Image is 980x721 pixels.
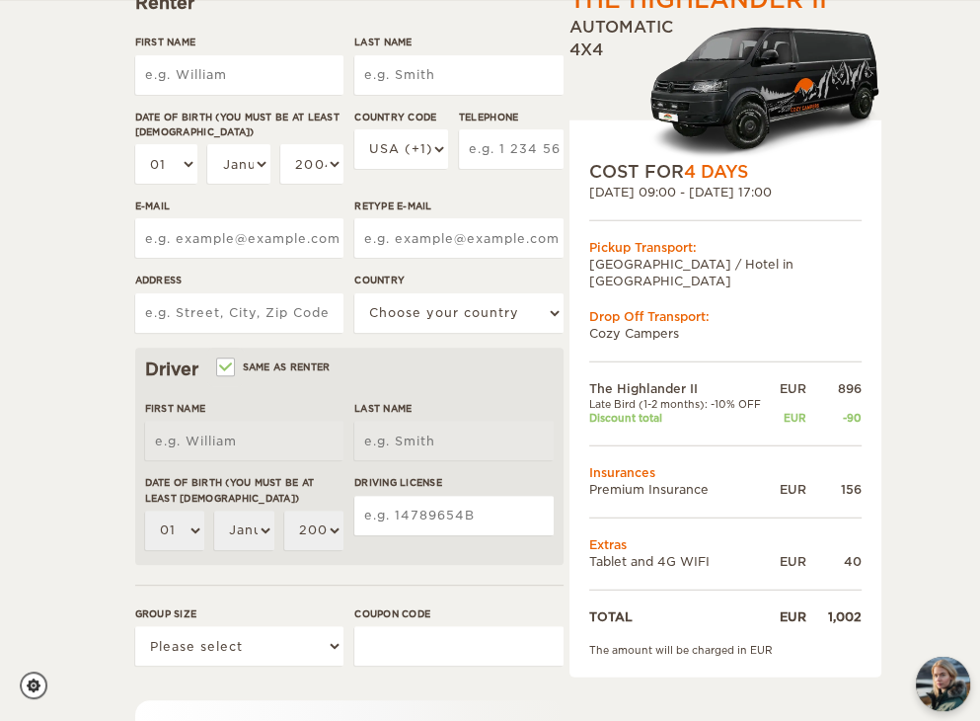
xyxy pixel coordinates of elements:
[354,110,448,124] label: Country Code
[20,672,60,699] a: Cookie settings
[145,421,344,460] input: e.g. William
[773,380,805,397] div: EUR
[589,256,862,289] td: [GEOGRAPHIC_DATA] / Hotel in [GEOGRAPHIC_DATA]
[135,293,343,333] input: e.g. Street, City, Zip Code
[589,643,862,657] div: The amount will be charged in EUR
[589,608,774,625] td: TOTAL
[354,421,554,460] input: e.g. Smith
[135,199,343,213] label: E-mail
[218,362,231,375] input: Same as renter
[589,553,774,570] td: Tablet and 4G WIFI
[569,17,881,159] div: Automatic 4x4
[648,23,881,160] img: HighlanderXL.png
[589,411,774,425] td: Discount total
[806,608,862,625] div: 1,002
[354,273,563,287] label: Country
[916,657,970,711] button: chat-button
[354,496,554,535] input: e.g. 14789654B
[589,397,774,411] td: Late Bird (1-2 months): -10% OFF
[459,110,564,124] label: Telephone
[354,55,563,95] input: e.g. Smith
[806,380,862,397] div: 896
[773,480,805,497] div: EUR
[589,184,862,200] div: [DATE] 09:00 - [DATE] 17:00
[589,480,774,497] td: Premium Insurance
[145,401,344,416] label: First Name
[589,535,862,552] td: Extras
[773,608,805,625] div: EUR
[135,606,343,621] label: Group size
[354,606,563,621] label: Coupon code
[354,218,563,258] input: e.g. example@example.com
[589,463,862,480] td: Insurances
[135,55,343,95] input: e.g. William
[135,35,343,49] label: First Name
[354,35,563,49] label: Last Name
[806,480,862,497] div: 156
[589,239,862,256] div: Pickup Transport:
[135,273,343,287] label: Address
[806,411,862,425] div: -90
[589,324,862,341] td: Cozy Campers
[145,358,554,381] div: Driver
[135,218,343,258] input: e.g. example@example.com
[589,307,862,324] div: Drop Off Transport:
[354,475,554,490] label: Driving License
[354,199,563,213] label: Retype E-mail
[218,358,331,376] label: Same as renter
[589,380,774,397] td: The Highlander II
[459,129,564,169] input: e.g. 1 234 567 890
[684,161,748,181] span: 4 Days
[806,553,862,570] div: 40
[589,159,862,183] div: COST FOR
[145,475,344,506] label: Date of birth (You must be at least [DEMOGRAPHIC_DATA])
[773,411,805,425] div: EUR
[135,110,343,140] label: Date of birth (You must be at least [DEMOGRAPHIC_DATA])
[916,657,970,711] img: Freyja at Cozy Campers
[773,553,805,570] div: EUR
[354,401,554,416] label: Last Name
